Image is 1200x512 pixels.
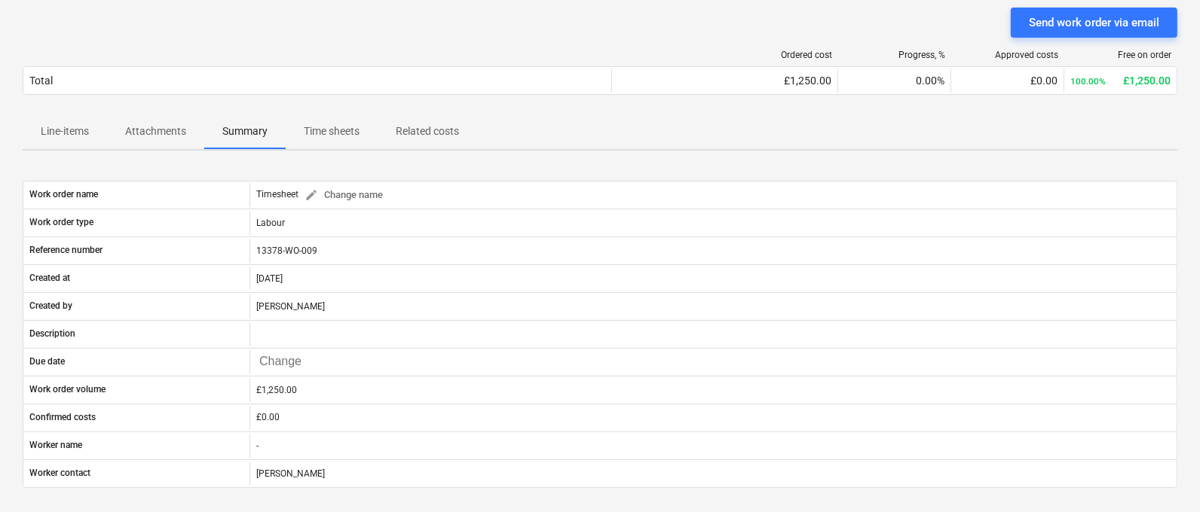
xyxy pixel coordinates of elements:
input: Change [256,352,327,373]
p: Work order name [29,188,98,201]
div: Send work order via email [1029,13,1159,32]
div: - [249,434,1177,458]
div: Total [29,75,53,87]
p: Confirmed costs [29,411,96,424]
p: Time sheets [304,123,360,139]
span: edit [305,188,318,202]
iframe: Chat Widget [1125,440,1200,512]
span: Change name [305,187,383,204]
div: £1,250.00 [256,385,1171,395]
div: Approved costs [957,50,1058,60]
p: Created at [29,272,70,285]
div: Labour [249,211,1177,235]
p: Attachments [125,123,186,139]
div: Timesheet [256,184,389,207]
span: 0.00% [916,75,944,87]
p: Work order volume [29,383,106,396]
p: Worker name [29,439,82,452]
div: £1,250.00 [618,75,831,87]
div: [DATE] [249,267,1177,291]
div: £0.00 [957,75,1058,87]
button: Change name [298,184,389,207]
div: Progress, % [844,50,945,60]
div: £1,250.00 [1070,75,1171,87]
button: Send work order via email [1011,8,1177,38]
p: Worker contact [29,467,90,480]
small: 100.00% [1070,76,1106,87]
p: Related costs [396,123,459,139]
div: 13378-WO-009 [249,239,1177,263]
div: [PERSON_NAME] [249,294,1177,318]
p: Summary [222,123,268,139]
div: [PERSON_NAME] [249,462,1177,486]
p: Description [29,328,75,340]
div: Ordered cost [618,50,832,60]
div: £0.00 [256,411,280,424]
p: Due date [29,355,65,368]
p: Created by [29,300,72,312]
p: Line-items [41,123,89,139]
div: Free on order [1070,50,1171,60]
p: Reference number [29,244,103,257]
p: Work order type [29,216,93,229]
